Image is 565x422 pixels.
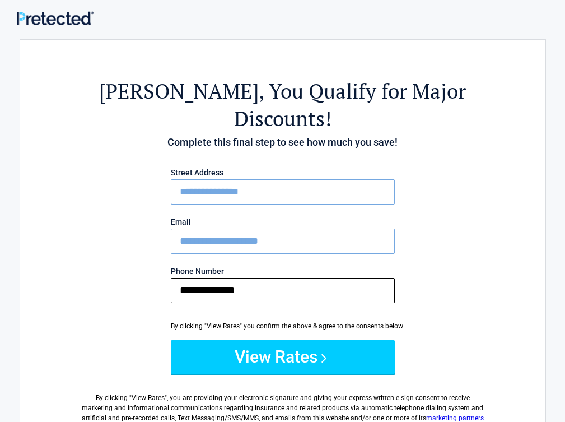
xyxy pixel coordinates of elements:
label: Street Address [171,169,395,177]
h4: Complete this final step to see how much you save! [82,135,484,150]
label: Phone Number [171,267,395,275]
label: Email [171,218,395,226]
img: Main Logo [17,11,94,25]
span: View Rates [132,394,165,402]
div: By clicking "View Rates" you confirm the above & agree to the consents below [171,321,395,331]
h2: , You Qualify for Major Discounts! [82,77,484,132]
span: [PERSON_NAME] [99,77,259,105]
button: View Rates [171,340,395,374]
